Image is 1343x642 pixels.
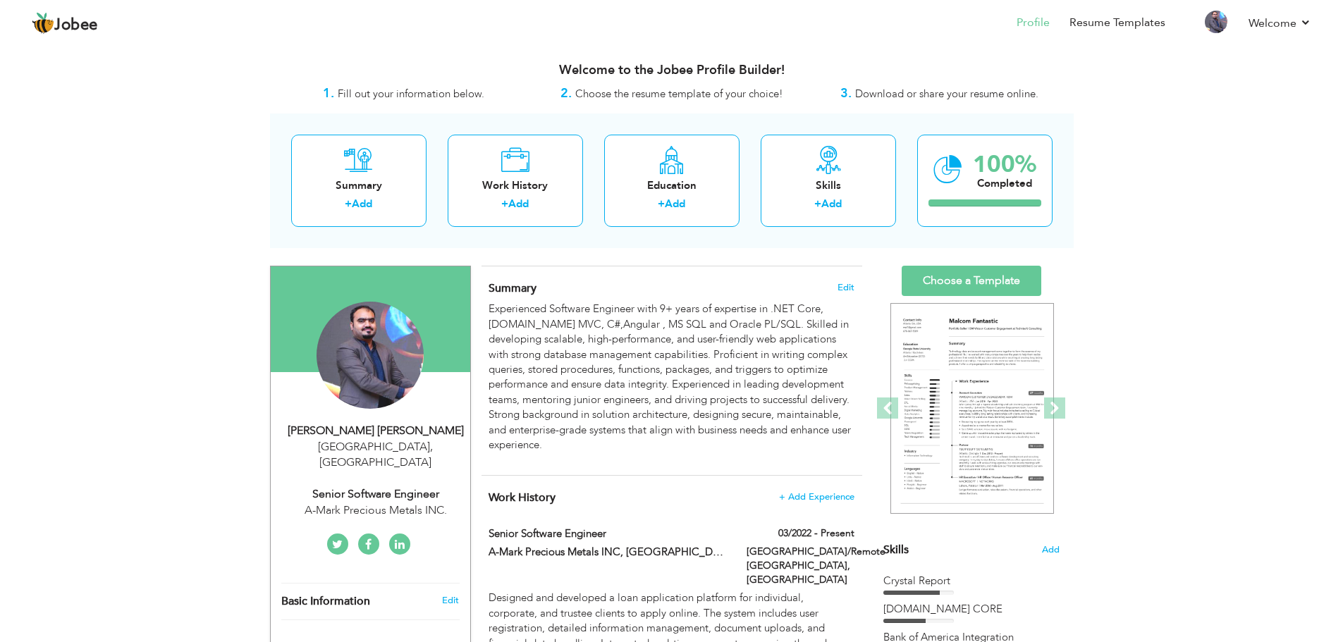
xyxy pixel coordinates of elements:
[973,153,1036,176] div: 100%
[352,197,372,211] a: Add
[508,197,529,211] a: Add
[838,283,854,292] span: Edit
[560,85,572,102] strong: 2.
[345,197,352,211] label: +
[883,574,1060,588] div: Crystal Report
[489,302,854,452] p: Experienced Software Engineer with 9+ years of expertise in .NET Core, [DOMAIN_NAME] MVC, C#,Angu...
[281,502,470,519] div: A-Mark Precious Metals INC.
[855,87,1038,101] span: Download or share your resume online.
[1042,543,1060,557] span: Add
[302,178,415,193] div: Summary
[883,542,909,557] span: Skills
[814,197,821,211] label: +
[338,87,484,101] span: Fill out your information below.
[665,197,685,211] a: Add
[323,85,334,102] strong: 1.
[489,490,854,505] h4: This helps to show the companies you have worked for.
[489,545,725,560] label: A-Mark Precious Metals INC, [GEOGRAPHIC_DATA]
[489,280,536,296] span: Summary
[501,197,508,211] label: +
[489,526,725,541] label: Senior Software Engineer
[32,12,98,35] a: Jobee
[54,18,98,33] span: Jobee
[1069,15,1165,31] a: Resume Templates
[489,281,854,295] h4: Adding a summary is a quick and easy way to highlight your experience and interests.
[442,594,459,607] a: Edit
[902,266,1041,296] a: Choose a Template
[281,439,470,471] div: [GEOGRAPHIC_DATA] [GEOGRAPHIC_DATA]
[281,595,370,608] span: Basic Information
[1249,15,1311,32] a: Welcome
[747,545,854,587] label: [GEOGRAPHIC_DATA]/Remote [GEOGRAPHIC_DATA], [GEOGRAPHIC_DATA]
[840,85,852,102] strong: 3.
[281,486,470,502] div: Senior Software Engineer
[317,302,424,409] img: Rana Muhammad Saqib
[489,490,556,505] span: Work History
[430,439,433,455] span: ,
[1205,11,1227,33] img: Profile Img
[778,526,854,541] label: 03/2022 - Present
[32,12,54,35] img: jobee.io
[973,176,1036,191] div: Completed
[575,87,783,101] span: Choose the resume template of your choice!
[270,63,1074,78] h3: Welcome to the Jobee Profile Builder!
[658,197,665,211] label: +
[779,492,854,502] span: + Add Experience
[883,602,1060,617] div: ASP.NET CORE
[615,178,728,193] div: Education
[281,423,470,439] div: [PERSON_NAME] [PERSON_NAME]
[772,178,885,193] div: Skills
[821,197,842,211] a: Add
[1017,15,1050,31] a: Profile
[459,178,572,193] div: Work History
